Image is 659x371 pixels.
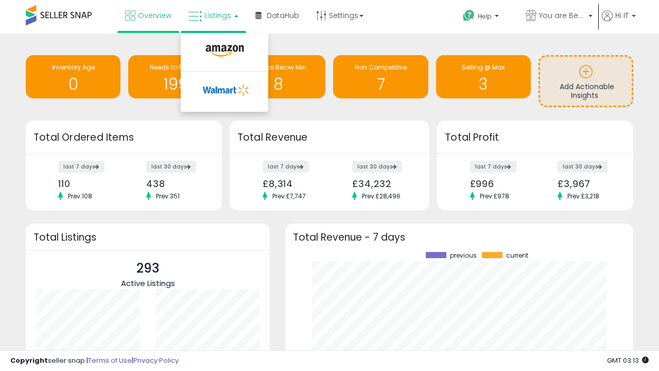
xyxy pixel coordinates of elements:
span: previous [450,252,477,259]
span: Prev: £3,218 [562,192,604,200]
a: Help [455,2,516,33]
span: Inventory Age [52,63,95,72]
a: Inventory Age 0 [26,55,120,98]
label: last 30 days [352,161,402,173]
a: Privacy Policy [133,356,179,365]
label: last 30 days [558,161,608,173]
h3: Total Revenue - 7 days [293,233,626,241]
h3: Total Revenue [237,130,422,145]
a: Selling @ Max 3 [436,55,531,98]
h1: 0 [31,76,115,93]
strong: Copyright [10,356,48,365]
h3: Total Listings [33,233,262,241]
p: 293 [121,259,175,278]
div: £3,967 [558,178,615,189]
span: current [506,252,528,259]
span: Prev: £978 [475,192,514,200]
label: last 7 days [470,161,516,173]
a: Needs to Reprice 199 [128,55,223,98]
span: BB Price Below Min [250,63,306,72]
span: Prev: £7,747 [267,192,311,200]
a: BB Price Below Min 8 [231,55,325,98]
label: last 30 days [146,161,196,173]
label: last 7 days [263,161,309,173]
i: Get Help [462,9,475,22]
span: Help [478,12,492,21]
a: Terms of Use [88,356,132,365]
h3: Total Profit [445,130,626,145]
div: 110 [58,178,116,189]
h1: 8 [236,76,320,93]
h1: 199 [133,76,218,93]
span: Prev: 108 [63,192,97,200]
span: Active Listings [121,278,175,289]
div: 438 [146,178,204,189]
div: seller snap | | [10,356,179,366]
div: £8,314 [263,178,322,189]
span: Non Competitive [355,63,407,72]
span: Prev: £28,496 [357,192,406,200]
h1: 3 [441,76,526,93]
div: £34,232 [352,178,411,189]
span: Add Actionable Insights [560,81,614,101]
a: Non Competitive 7 [333,55,428,98]
span: Hi IT [615,10,629,21]
span: 2025-09-18 03:13 GMT [607,356,649,365]
span: Overview [138,10,171,21]
span: DataHub [267,10,299,21]
span: Prev: 351 [151,192,185,200]
label: last 7 days [58,161,105,173]
span: Selling @ Max [462,63,505,72]
span: Listings [204,10,231,21]
a: Add Actionable Insights [540,57,632,106]
a: Hi IT [602,10,636,33]
h3: Total Ordered Items [33,130,214,145]
span: You are Beautiful ([GEOGRAPHIC_DATA]) [539,10,585,21]
h1: 7 [338,76,423,93]
span: Needs to Reprice [150,63,202,72]
div: £996 [470,178,528,189]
